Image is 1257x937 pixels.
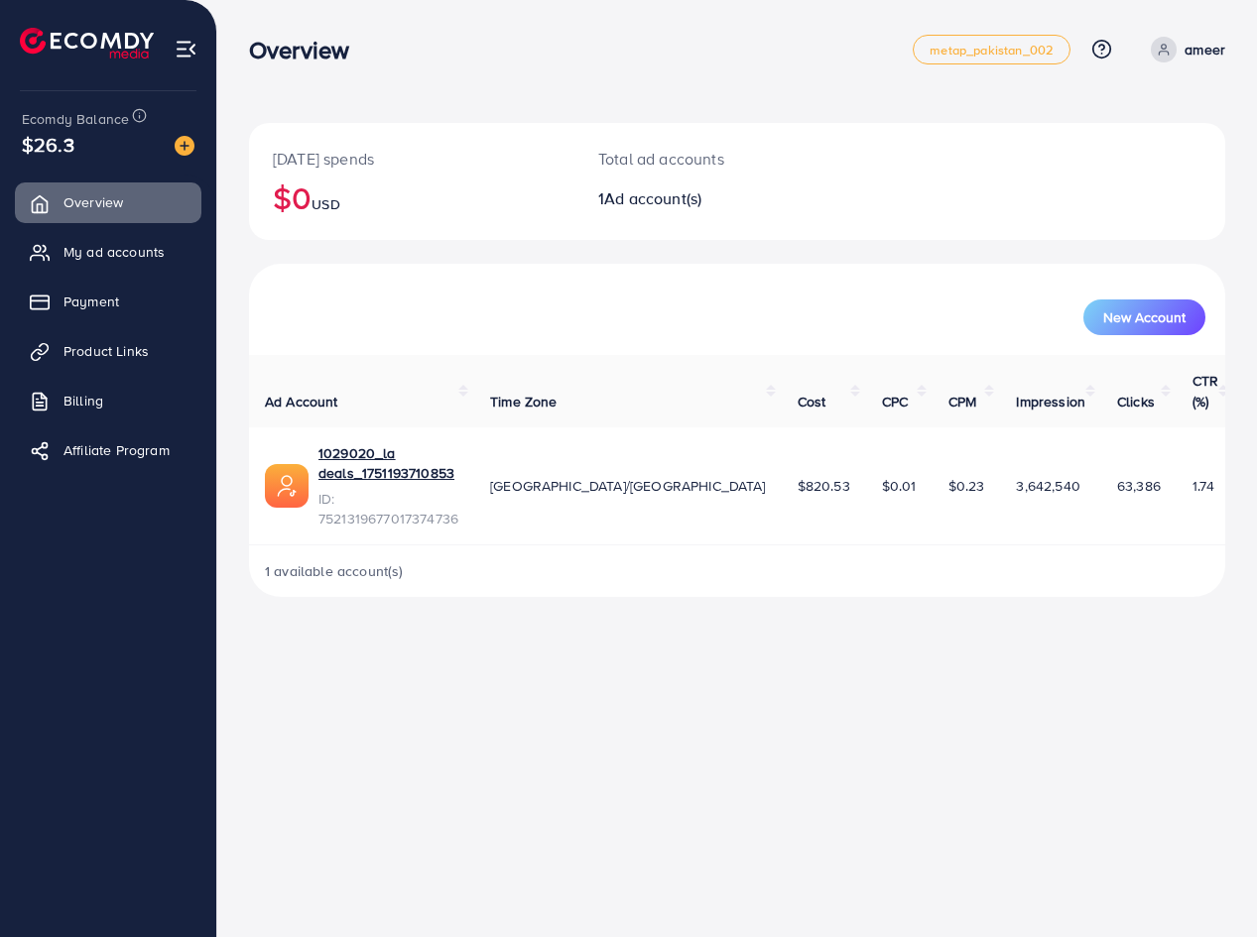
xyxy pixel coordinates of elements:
a: ameer [1143,37,1225,62]
span: 1.74 [1193,476,1215,496]
p: Total ad accounts [598,147,795,171]
span: Product Links [63,341,149,361]
span: $0.01 [882,476,917,496]
p: ameer [1185,38,1225,61]
span: Impression [1016,392,1085,411]
a: Payment [15,282,201,321]
a: Affiliate Program [15,430,201,470]
span: Billing [63,391,103,410]
a: Billing [15,381,201,420]
span: Ecomdy Balance [22,109,129,129]
span: Affiliate Program [63,440,170,460]
span: CPM [948,392,976,411]
span: CPC [882,392,908,411]
span: Payment [63,292,119,311]
a: metap_pakistan_002 [913,35,1070,64]
a: Product Links [15,331,201,371]
span: Cost [798,392,826,411]
a: Overview [15,182,201,222]
span: $820.53 [798,476,850,496]
span: metap_pakistan_002 [930,44,1054,57]
span: New Account [1103,310,1186,324]
img: logo [20,28,154,59]
span: 3,642,540 [1016,476,1079,496]
iframe: Chat [1173,848,1242,922]
img: menu [175,38,197,60]
p: [DATE] spends [273,147,551,171]
h2: $0 [273,178,551,216]
h3: Overview [249,36,365,64]
span: [GEOGRAPHIC_DATA]/[GEOGRAPHIC_DATA] [490,476,766,496]
a: 1029020_la deals_1751193710853 [318,443,458,484]
img: image [175,136,194,156]
span: My ad accounts [63,242,165,262]
h2: 1 [598,189,795,208]
img: ic-ads-acc.e4c84228.svg [265,464,309,508]
span: 63,386 [1117,476,1161,496]
span: Time Zone [490,392,557,411]
span: USD [312,194,339,214]
span: Overview [63,192,123,212]
span: $0.23 [948,476,985,496]
span: 1 available account(s) [265,561,404,581]
span: Clicks [1117,392,1155,411]
span: Ad Account [265,392,338,411]
span: CTR (%) [1193,371,1218,410]
a: My ad accounts [15,232,201,272]
span: Ad account(s) [604,187,701,209]
span: ID: 7521319677017374736 [318,489,458,529]
button: New Account [1083,299,1205,335]
span: $26.3 [22,130,74,159]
